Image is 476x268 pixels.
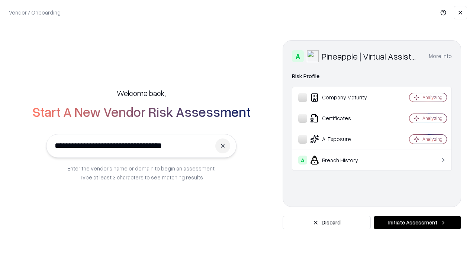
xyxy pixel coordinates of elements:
div: Analyzing [422,136,443,142]
div: Analyzing [422,115,443,121]
div: AI Exposure [298,135,387,144]
button: Initiate Assessment [374,216,461,229]
div: Risk Profile [292,72,452,81]
p: Vendor / Onboarding [9,9,61,16]
div: Certificates [298,114,387,123]
button: Discard [283,216,371,229]
div: Pineapple | Virtual Assistant Agency [322,50,420,62]
div: Analyzing [422,94,443,100]
button: More info [429,50,452,63]
h5: Welcome back, [117,88,166,98]
div: A [298,156,307,165]
img: Pineapple | Virtual Assistant Agency [307,50,319,62]
h2: Start A New Vendor Risk Assessment [32,104,251,119]
div: Breach History [298,156,387,165]
div: Company Maturity [298,93,387,102]
div: A [292,50,304,62]
p: Enter the vendor’s name or domain to begin an assessment. Type at least 3 characters to see match... [67,164,216,182]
